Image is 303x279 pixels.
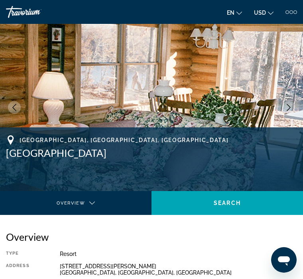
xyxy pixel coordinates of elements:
a: Travorium [6,6,66,18]
div: Resort [60,251,297,257]
span: en [227,10,234,16]
div: [STREET_ADDRESS][PERSON_NAME] [GEOGRAPHIC_DATA], [GEOGRAPHIC_DATA], [GEOGRAPHIC_DATA] [60,263,297,276]
button: Next image [282,101,295,114]
span: USD [254,10,266,16]
div: Address [6,263,40,276]
iframe: Button to launch messaging window [271,247,297,273]
button: Change currency [254,7,273,18]
div: Type [6,251,40,257]
span: Search [214,200,241,206]
span: [GEOGRAPHIC_DATA], [GEOGRAPHIC_DATA], [GEOGRAPHIC_DATA] [20,137,228,143]
h1: [GEOGRAPHIC_DATA] [6,147,297,159]
h2: Overview [6,231,297,243]
button: Previous image [8,101,21,114]
button: Search [151,191,303,215]
button: Change language [227,7,242,18]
